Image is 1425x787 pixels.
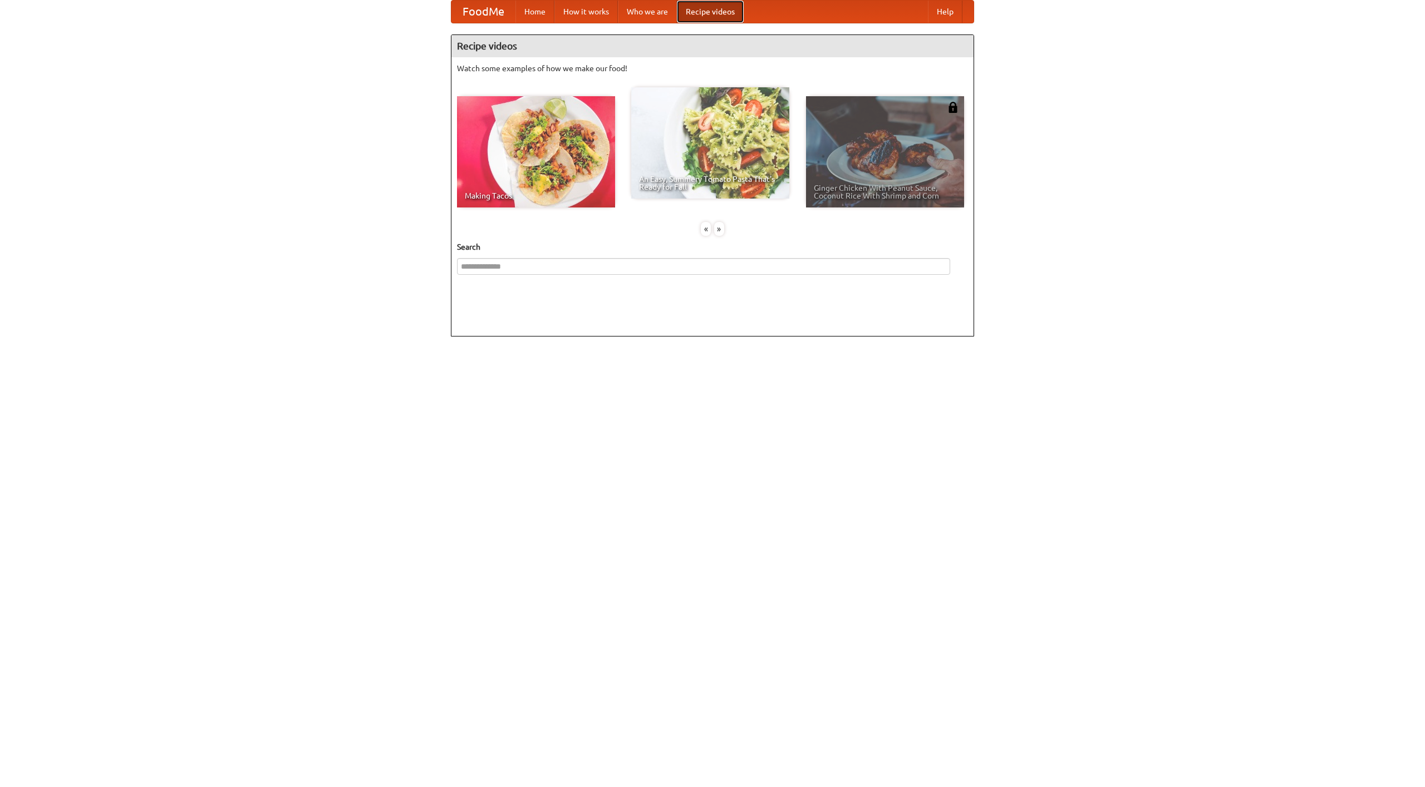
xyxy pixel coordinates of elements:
a: How it works [554,1,618,23]
div: » [714,222,724,236]
h5: Search [457,241,968,253]
a: Who we are [618,1,677,23]
h4: Recipe videos [451,35,974,57]
a: Home [515,1,554,23]
span: An Easy, Summery Tomato Pasta That's Ready for Fall [639,175,782,191]
div: « [701,222,711,236]
a: FoodMe [451,1,515,23]
p: Watch some examples of how we make our food! [457,63,968,74]
a: Recipe videos [677,1,744,23]
img: 483408.png [947,102,959,113]
a: Making Tacos [457,96,615,207]
a: An Easy, Summery Tomato Pasta That's Ready for Fall [631,87,789,199]
a: Help [928,1,962,23]
span: Making Tacos [465,192,607,200]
